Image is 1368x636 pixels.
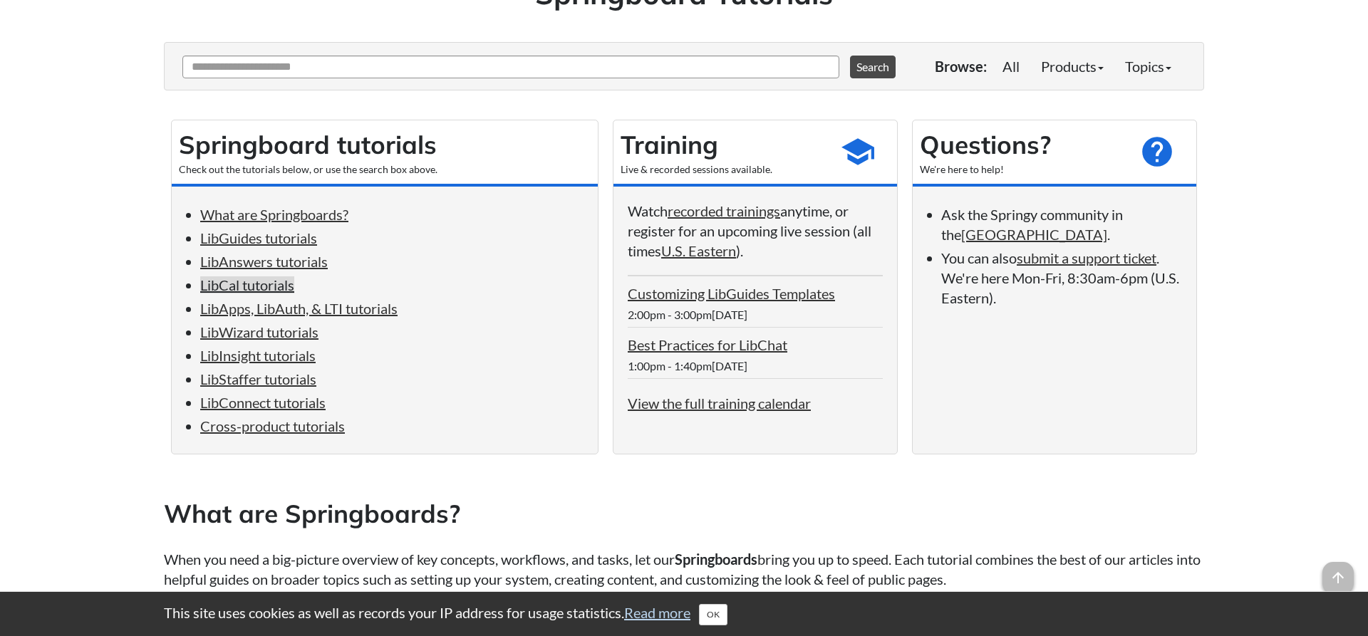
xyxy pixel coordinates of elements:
a: submit a support ticket [1017,249,1156,266]
a: Customizing LibGuides Templates [628,285,835,302]
a: Read more [624,604,690,621]
li: Ask the Springy community in the . [941,204,1182,244]
a: arrow_upward [1322,563,1354,580]
li: You can also . We're here Mon-Fri, 8:30am-6pm (U.S. Eastern). [941,248,1182,308]
strong: Springboards [675,551,757,568]
a: LibCal tutorials [200,276,294,293]
a: LibGuides tutorials [200,229,317,246]
a: LibConnect tutorials [200,394,326,411]
a: U.S. Eastern [661,242,736,259]
span: 2:00pm - 3:00pm[DATE] [628,308,747,321]
p: Browse: [935,56,987,76]
a: Best Practices for LibChat [628,336,787,353]
div: This site uses cookies as well as records your IP address for usage statistics. [150,603,1218,625]
span: help [1139,134,1175,170]
a: Products [1030,52,1114,80]
p: When you need a big-picture overview of key concepts, workflows, and tasks, let our bring you up ... [164,549,1204,589]
a: What are Springboards? [200,206,348,223]
a: View the full training calendar [628,395,811,412]
a: LibInsight tutorials [200,347,316,364]
span: arrow_upward [1322,562,1354,593]
button: Search [850,56,896,78]
a: LibStaffer tutorials [200,370,316,387]
p: Watch anytime, or register for an upcoming live session (all times ). [628,201,883,261]
a: recorded trainings [668,202,780,219]
a: [GEOGRAPHIC_DATA] [961,226,1107,243]
a: Cross-product tutorials [200,417,345,434]
div: Live & recorded sessions available. [621,162,826,177]
span: 1:00pm - 1:40pm[DATE] [628,359,747,372]
h2: Training [621,127,826,162]
div: Check out the tutorials below, or use the search box above. [179,162,591,177]
h2: Questions? [920,127,1125,162]
a: LibAnswers tutorials [200,253,328,270]
h2: Springboard tutorials [179,127,591,162]
a: All [992,52,1030,80]
button: Close [699,604,727,625]
a: LibApps, LibAuth, & LTI tutorials [200,300,398,317]
span: school [840,134,876,170]
div: We're here to help! [920,162,1125,177]
a: Topics [1114,52,1182,80]
h2: What are Springboards? [164,496,1204,531]
a: LibWizard tutorials [200,323,318,340]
